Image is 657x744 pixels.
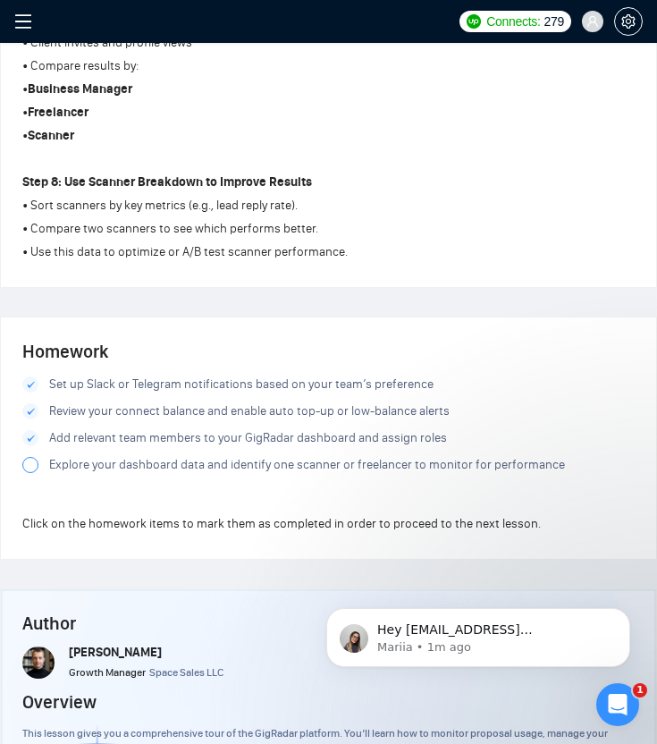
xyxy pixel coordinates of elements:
span: Connects: [486,12,540,31]
iframe: Intercom live chat [596,683,639,726]
span: setting [615,14,642,29]
h4: Homework [22,339,635,364]
strong: Business Manager [28,81,132,97]
span: 1 [633,683,647,697]
span: Set up Slack or Telegram notifications based on your team’s preference [49,375,434,394]
iframe: Intercom notifications message [299,571,657,696]
p: • Sort scanners by key metrics (e.g., lead reply rate). [22,196,635,216]
p: • Client invites and profile views [22,33,635,53]
span: Review your connect balance and enable auto top-up or low-balance alerts [49,402,450,421]
strong: Freelancer [28,105,88,120]
img: vlad-t.jpg [22,647,55,679]
h4: Overview [22,689,97,714]
span: user [586,15,599,28]
span: Click on the homework items to mark them as completed in order to proceed to the next lesson. [22,516,541,531]
button: setting [614,7,643,36]
span: menu [14,13,32,30]
p: • Compare two scanners to see which performs better. [22,219,635,239]
p: • [22,80,635,99]
span: Space Sales LLC [149,666,223,679]
p: • Use this data to optimize or A/B test scanner performance. [22,242,635,262]
p: • [22,103,635,123]
h4: Author [22,611,635,636]
span: 279 [544,12,564,31]
a: setting [614,14,643,29]
span: Explore your dashboard data and identify one scanner or freelancer to monitor for performance [49,455,565,475]
span: Growth Manager [69,666,146,679]
p: • Compare results by: [22,56,635,76]
strong: Scanner [28,128,74,143]
strong: Step 8: Use Scanner Breakdown to Improve Results [22,174,312,190]
img: upwork-logo.png [467,14,481,29]
span: [PERSON_NAME] [69,645,162,660]
span: Add relevant team members to your GigRadar dashboard and assign roles [49,428,447,448]
p: • [22,126,635,146]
